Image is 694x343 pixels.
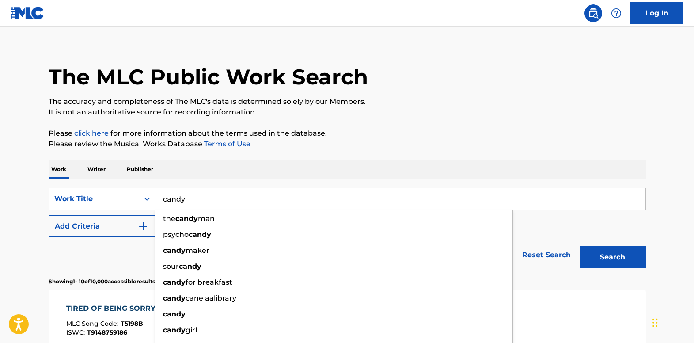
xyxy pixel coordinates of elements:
p: Work [49,160,69,179]
span: psycho [163,230,189,239]
span: man [198,214,215,223]
span: MLC Song Code : [66,320,121,328]
iframe: Chat Widget [650,301,694,343]
span: maker [186,246,209,255]
strong: candy [163,246,186,255]
div: Work Title [54,194,134,204]
span: the [163,214,175,223]
div: Drag [652,309,658,336]
img: 9d2ae6d4665cec9f34b9.svg [138,221,148,232]
p: Please for more information about the terms used in the database. [49,128,646,139]
strong: candy [163,278,186,286]
a: Reset Search [518,245,575,265]
span: ISWC : [66,328,87,336]
a: Public Search [584,4,602,22]
p: Publisher [124,160,156,179]
span: sour [163,262,179,271]
p: Showing 1 - 10 of 10,000 accessible results (Total 1,421,295 ) [49,278,197,286]
strong: candy [179,262,201,271]
form: Search Form [49,188,646,273]
strong: candy [189,230,211,239]
button: Search [580,246,646,268]
span: T9148759186 [87,328,127,336]
div: Help [607,4,625,22]
span: T5198B [121,320,143,328]
strong: candy [163,294,186,302]
img: MLC Logo [11,7,45,19]
img: search [588,8,599,19]
span: girl [186,326,197,334]
p: Writer [85,160,108,179]
strong: candy [163,310,186,318]
img: help [611,8,622,19]
h1: The MLC Public Work Search [49,64,368,90]
a: Terms of Use [202,140,250,148]
p: The accuracy and completeness of The MLC's data is determined solely by our Members. [49,96,646,107]
div: TIRED OF BEING SORRY (LAISSE LE DESTIN L'EMPORTER) [66,303,285,314]
a: Log In [630,2,683,24]
button: Add Criteria [49,215,155,237]
span: cane aalibrary [186,294,236,302]
span: for breakfast [186,278,232,286]
p: It is not an authoritative source for recording information. [49,107,646,118]
strong: candy [163,326,186,334]
p: Please review the Musical Works Database [49,139,646,149]
a: click here [74,129,109,137]
strong: candy [175,214,198,223]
